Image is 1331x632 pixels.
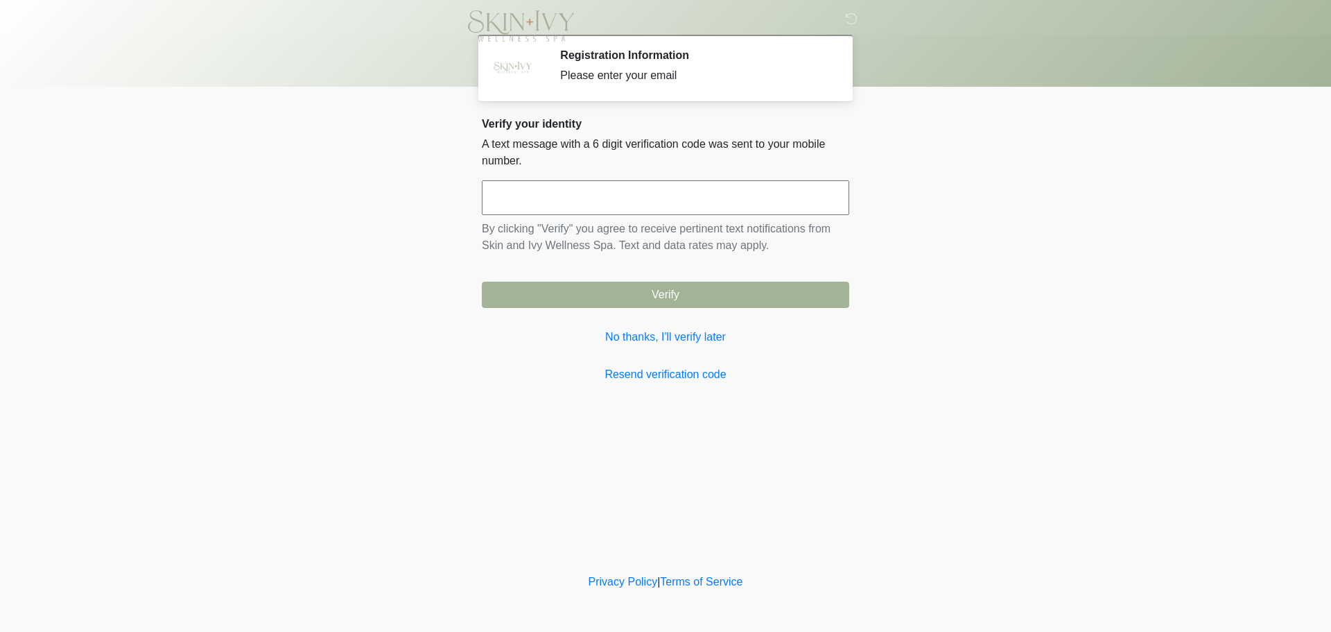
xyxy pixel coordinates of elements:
[482,329,849,345] a: No thanks, I'll verify later
[482,221,849,254] p: By clicking "Verify" you agree to receive pertinent text notifications from Skin and Ivy Wellness...
[482,366,849,383] a: Resend verification code
[560,49,828,62] h2: Registration Information
[660,576,742,588] a: Terms of Service
[482,136,849,169] p: A text message with a 6 digit verification code was sent to your mobile number.
[560,67,828,84] div: Please enter your email
[482,117,849,130] h2: Verify your identity
[482,282,849,308] button: Verify
[589,576,658,588] a: Privacy Policy
[492,49,534,90] img: Agent Avatar
[468,10,575,42] img: Skin and Ivy Wellness Spa Logo
[657,576,660,588] a: |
